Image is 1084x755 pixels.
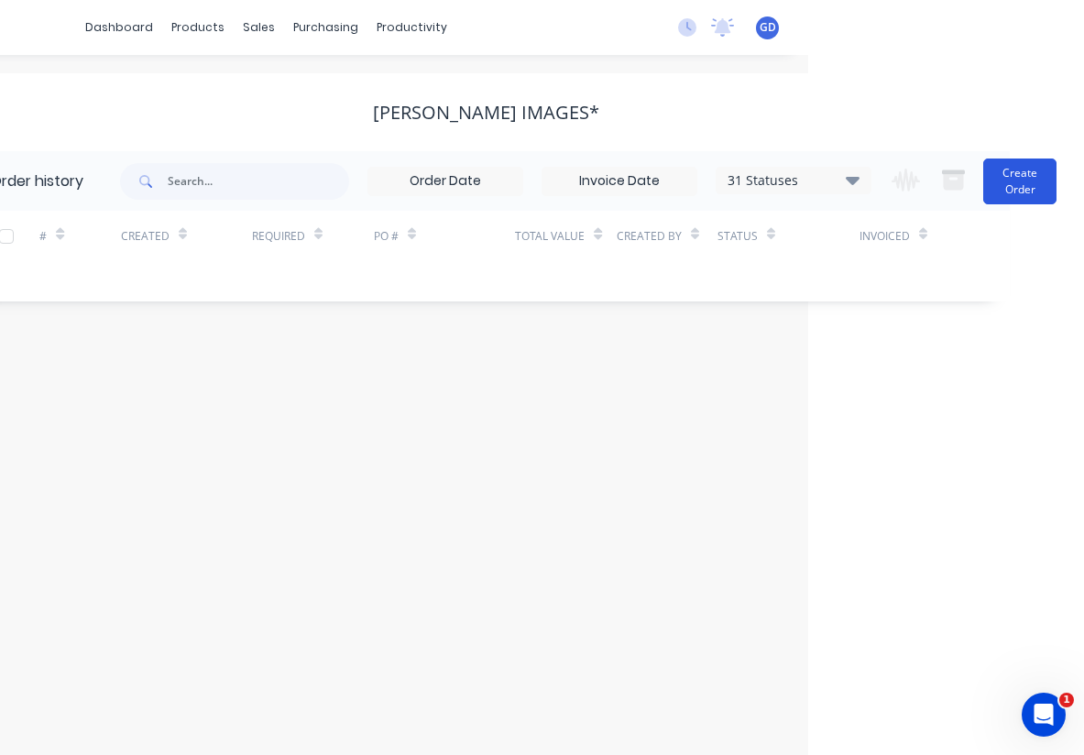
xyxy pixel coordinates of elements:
[252,211,374,261] div: Required
[760,19,776,36] span: GD
[168,163,349,200] input: Search...
[717,170,870,191] div: 31 Statuses
[717,228,758,245] div: Status
[515,211,616,261] div: Total Value
[284,14,367,41] div: purchasing
[76,14,162,41] a: dashboard
[39,211,120,261] div: #
[515,228,585,245] div: Total Value
[542,168,696,195] input: Invoice Date
[367,14,456,41] div: productivity
[121,211,253,261] div: Created
[121,228,170,245] div: Created
[860,211,940,261] div: Invoiced
[1059,693,1074,707] span: 1
[860,228,910,245] div: Invoiced
[234,14,284,41] div: sales
[374,228,399,245] div: PO #
[617,211,717,261] div: Created By
[983,159,1057,204] button: Create Order
[373,102,599,124] div: [PERSON_NAME] Images*
[162,14,234,41] div: products
[252,228,305,245] div: Required
[617,228,682,245] div: Created By
[717,211,860,261] div: Status
[368,168,522,195] input: Order Date
[1022,693,1066,737] iframe: Intercom live chat
[39,228,47,245] div: #
[374,211,516,261] div: PO #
